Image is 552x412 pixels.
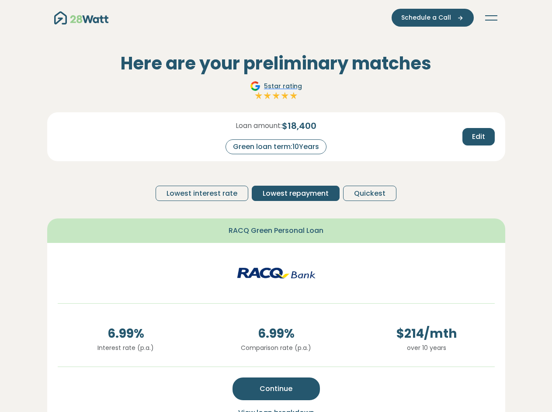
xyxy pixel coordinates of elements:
[358,343,495,353] p: over 10 years
[260,384,292,394] span: Continue
[392,9,474,27] button: Schedule a Call
[289,91,298,100] img: Full star
[281,91,289,100] img: Full star
[401,13,451,22] span: Schedule a Call
[254,91,263,100] img: Full star
[167,188,237,199] span: Lowest interest rate
[156,186,248,201] button: Lowest interest rate
[54,11,108,24] img: 28Watt
[249,81,303,102] a: Google5star ratingFull starFull starFull starFull starFull star
[252,186,340,201] button: Lowest repayment
[54,9,498,27] nav: Main navigation
[472,132,485,142] span: Edit
[263,188,329,199] span: Lowest repayment
[343,186,396,201] button: Quickest
[233,377,320,400] button: Continue
[484,14,498,22] button: Toggle navigation
[272,91,281,100] img: Full star
[208,343,344,353] p: Comparison rate (p.a.)
[282,119,316,132] span: $ 18,400
[229,225,323,236] span: RACQ Green Personal Loan
[250,81,260,91] img: Google
[358,325,495,343] span: $ 214 /mth
[226,139,326,154] div: Green loan term: 10 Years
[264,82,302,91] span: 5 star rating
[354,188,385,199] span: Quickest
[237,253,316,293] img: racq-personal logo
[47,53,505,74] h2: Here are your preliminary matches
[263,91,272,100] img: Full star
[236,121,282,131] span: Loan amount:
[208,325,344,343] span: 6.99 %
[462,128,495,145] button: Edit
[58,325,194,343] span: 6.99 %
[58,343,194,353] p: Interest rate (p.a.)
